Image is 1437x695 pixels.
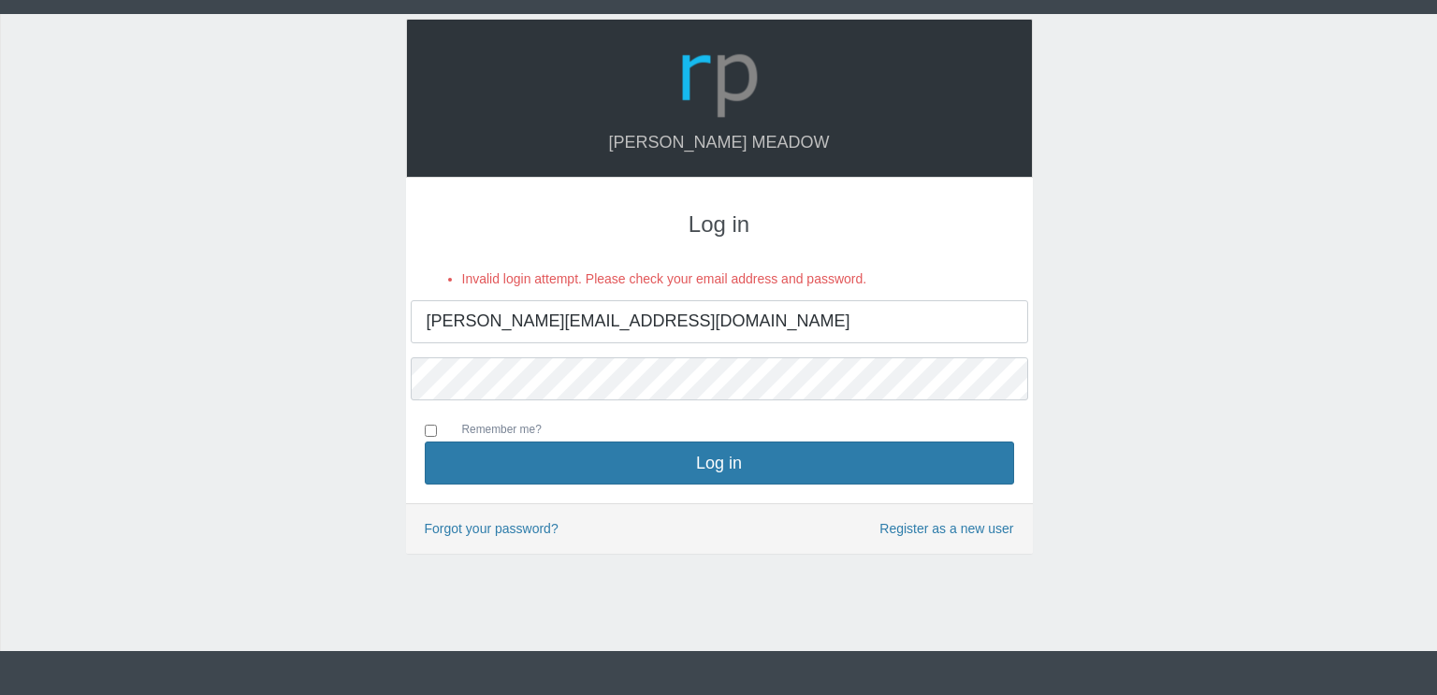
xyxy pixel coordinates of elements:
a: Forgot your password? [425,521,559,536]
a: Register as a new user [879,518,1013,540]
input: Remember me? [425,425,437,437]
button: Log in [425,442,1014,485]
label: Remember me? [443,421,542,442]
li: Invalid login attempt. Please check your email address and password. [462,268,1014,290]
h4: [PERSON_NAME] Meadow [426,134,1013,152]
img: Logo [675,34,764,123]
h3: Log in [425,212,1014,237]
input: Your Email [411,300,1028,343]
